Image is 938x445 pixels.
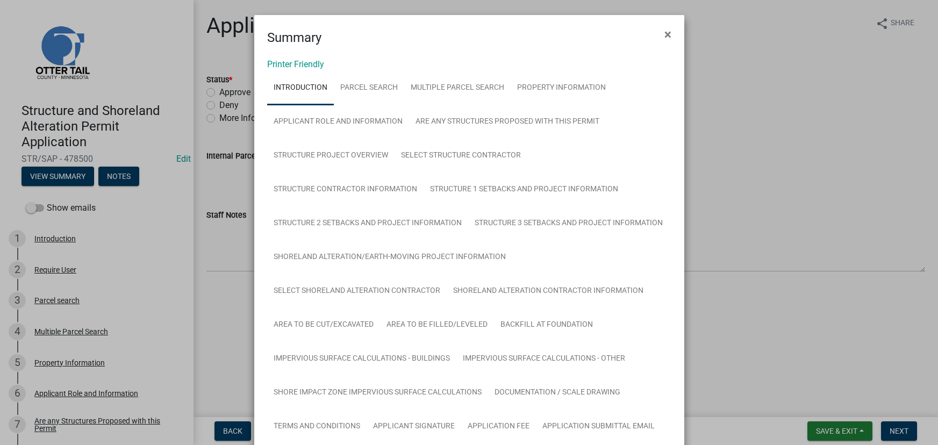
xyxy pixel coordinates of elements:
a: Select Structure Contractor [395,139,527,173]
a: Terms and Conditions [267,410,367,444]
a: Structure Contractor Information [267,173,424,207]
a: Application Submittal Email [536,410,661,444]
a: Printer Friendly [267,59,324,69]
a: Structure 1 Setbacks and project information [424,173,625,207]
a: Area to be Filled/Leveled [380,308,494,342]
a: Shoreland Alteration/Earth-Moving Project Information [267,240,512,275]
a: Structure 3 Setbacks and project information [468,206,669,241]
a: Are any Structures Proposed with this Permit [409,105,606,139]
a: Impervious Surface Calculations - Buildings [267,342,456,376]
a: Parcel search [334,71,404,105]
a: Backfill at foundation [494,308,599,342]
a: Select Shoreland Alteration contractor [267,274,447,308]
a: Structure 2 Setbacks and project information [267,206,468,241]
a: Property Information [511,71,612,105]
a: Structure Project Overview [267,139,395,173]
a: Shore Impact Zone Impervious Surface Calculations [267,376,488,410]
a: Documentation / Scale Drawing [488,376,627,410]
a: Area to be Cut/Excavated [267,308,380,342]
a: Application Fee [461,410,536,444]
button: Close [656,19,680,49]
a: Introduction [267,71,334,105]
a: Applicant Signature [367,410,461,444]
span: × [664,27,671,42]
a: Applicant Role and Information [267,105,409,139]
a: Multiple Parcel Search [404,71,511,105]
a: Impervious Surface Calculations - Other [456,342,632,376]
h4: Summary [267,28,321,47]
a: Shoreland Alteration Contractor Information [447,274,650,308]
